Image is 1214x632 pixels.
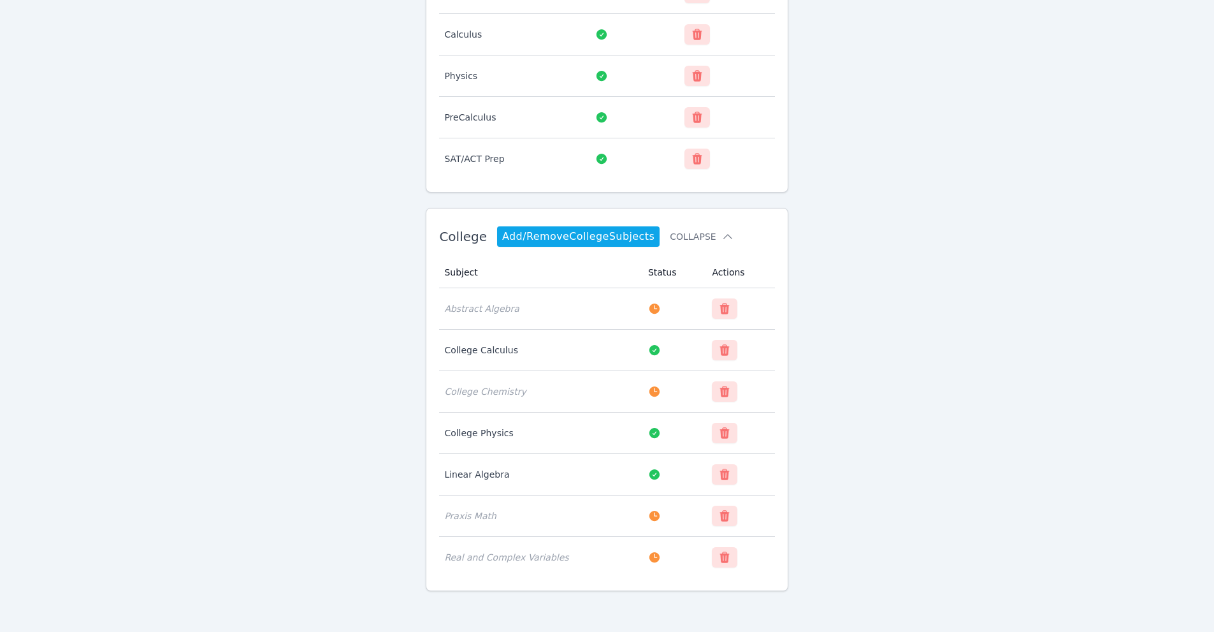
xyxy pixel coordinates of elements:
[439,257,640,288] th: Subject
[439,413,774,454] tr: College Physics
[439,14,774,55] tr: Calculus
[444,71,477,81] span: Physics
[497,226,660,247] a: Add/RemoveCollegeSubjects
[439,454,774,496] tr: Linear Algebra
[444,511,496,521] span: Praxis Math
[439,371,774,413] tr: College Chemistry
[444,112,496,122] span: PreCalculus
[444,469,509,480] span: Linear Algebra
[444,304,519,314] span: Abstract Algebra
[444,386,526,397] span: College Chemistry
[439,537,774,578] tr: Real and Complex Variables
[704,257,774,288] th: Actions
[439,496,774,537] tr: Praxis Math
[439,288,774,330] tr: Abstract Algebra
[670,230,733,243] button: Collapse
[444,552,568,562] span: Real and Complex Variables
[439,330,774,371] tr: College Calculus
[439,55,774,97] tr: Physics
[444,29,482,40] span: Calculus
[439,138,774,179] tr: SAT/ACT Prep
[439,97,774,138] tr: PreCalculus
[444,345,518,355] span: College Calculus
[444,154,504,164] span: SAT/ACT Prep
[439,229,487,244] span: College
[640,257,705,288] th: Status
[444,428,513,438] span: College Physics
